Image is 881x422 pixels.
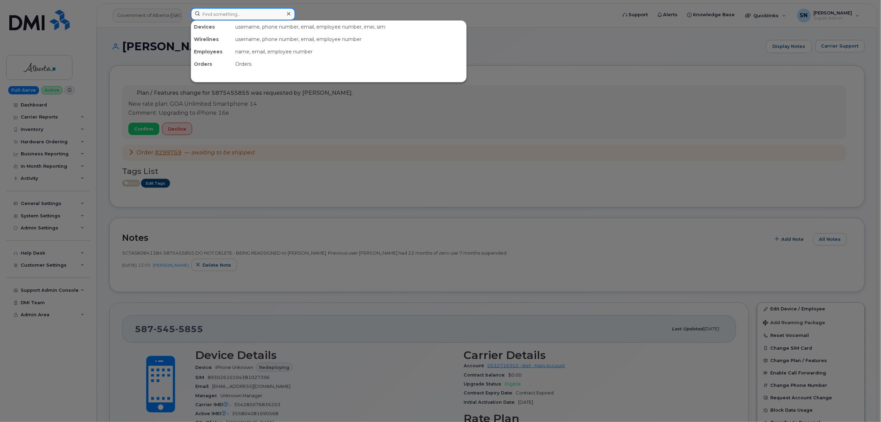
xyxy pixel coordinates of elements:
[191,21,232,33] div: Devices
[232,21,466,33] div: username, phone number, email, employee number, imei, sim
[232,33,466,45] div: username, phone number, email, employee number
[191,33,232,45] div: Wirelines
[191,45,232,58] div: Employees
[232,58,466,70] div: Orders
[232,45,466,58] div: name, email, employee number
[191,58,232,70] div: Orders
